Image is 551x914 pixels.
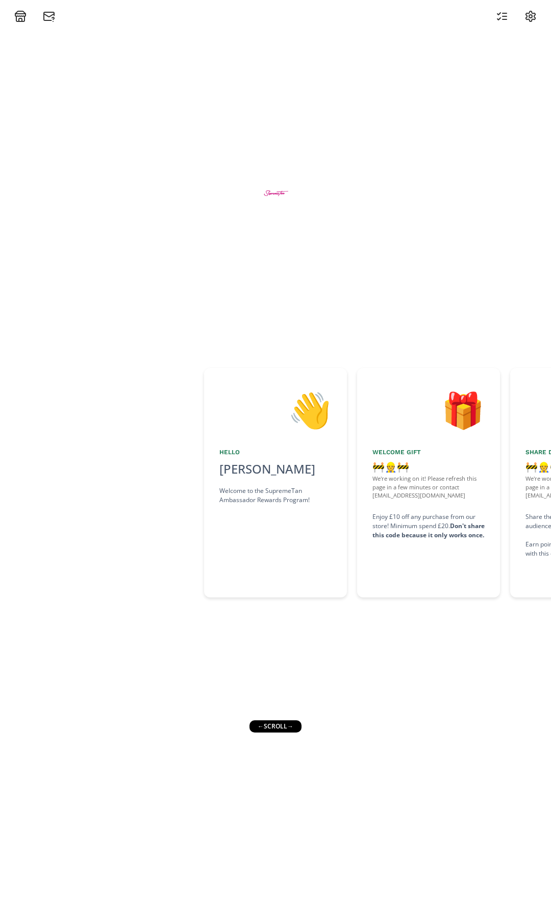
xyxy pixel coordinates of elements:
[219,460,332,478] div: [PERSON_NAME]
[372,475,485,500] div: We're working on it! Please refresh this page in a few minutes or contact [EMAIL_ADDRESS][DOMAIN_...
[372,512,485,540] div: Enjoy £10 off any purchase from our store! Minimum spend £20.
[219,448,332,457] div: Hello
[372,460,485,475] div: 🚧👷🚧
[372,448,485,457] div: Welcome Gift
[257,174,295,212] img: BtZWWMaMEGZe
[372,383,485,435] div: 🎁
[249,720,302,733] div: ← scroll →
[219,383,332,435] div: 👋
[219,486,332,505] div: Welcome to the SupremeTan Ambassador Rewards Program!
[372,521,485,539] strong: Don't share this code because it only works once.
